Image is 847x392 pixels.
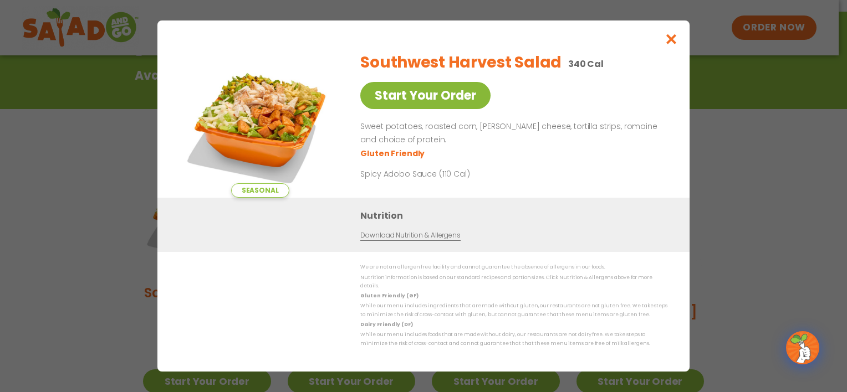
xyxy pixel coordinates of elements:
p: Nutrition information is based on our standard recipes and portion sizes. Click Nutrition & Aller... [360,274,667,291]
h2: Southwest Harvest Salad [360,51,562,74]
button: Close modal [654,20,690,58]
strong: Gluten Friendly (GF) [360,292,418,299]
strong: Dairy Friendly (DF) [360,321,412,328]
img: wpChatIcon [787,332,818,363]
p: Sweet potatoes, roasted corn, [PERSON_NAME] cheese, tortilla strips, romaine and choice of protein. [360,120,663,147]
span: Seasonal [231,183,289,198]
a: Download Nutrition & Allergens [360,230,460,241]
img: Featured product photo for Southwest Harvest Salad [182,43,338,198]
p: While our menu includes ingredients that are made without gluten, our restaurants are not gluten ... [360,302,667,319]
p: We are not an allergen free facility and cannot guarantee the absence of allergens in our foods. [360,263,667,271]
p: 340 Cal [568,57,604,71]
a: Start Your Order [360,82,491,109]
p: While our menu includes foods that are made without dairy, our restaurants are not dairy free. We... [360,331,667,348]
li: Gluten Friendly [360,148,426,159]
h3: Nutrition [360,209,673,223]
p: Spicy Adobo Sauce (110 Cal) [360,168,565,180]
